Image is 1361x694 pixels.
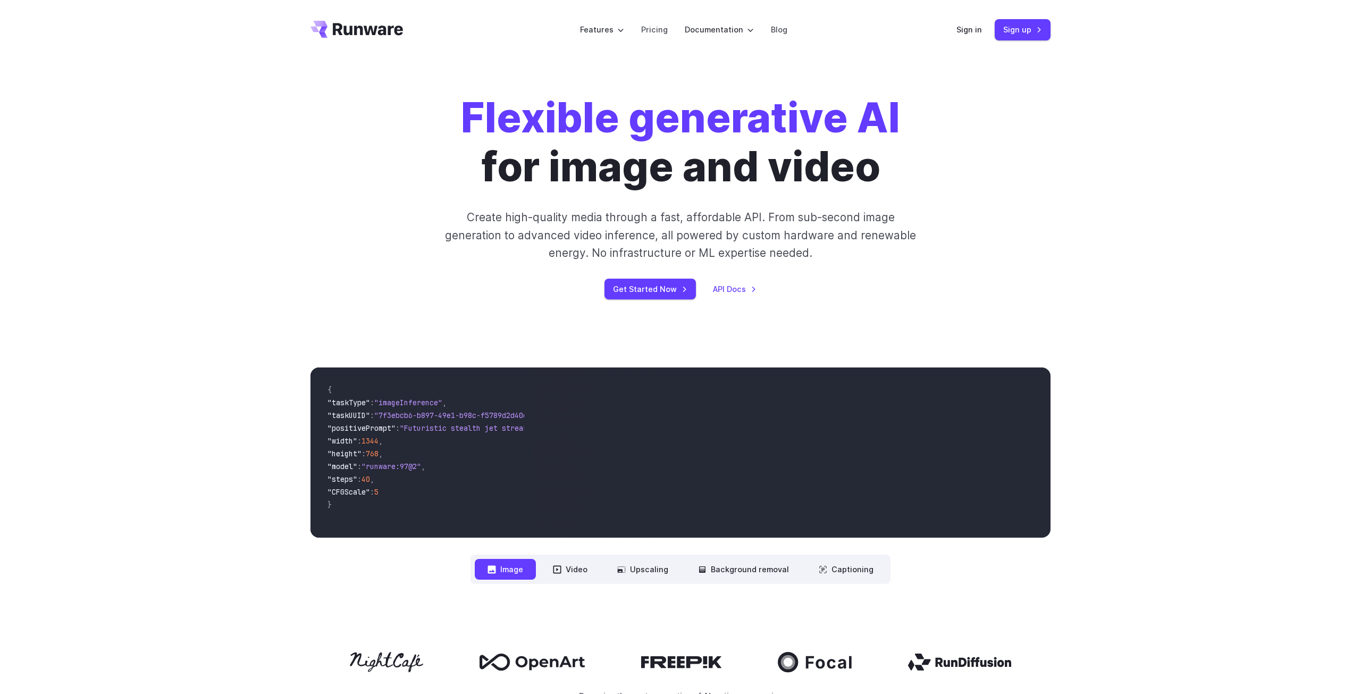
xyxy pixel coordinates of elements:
[366,449,379,458] span: 768
[641,23,668,36] a: Pricing
[806,559,886,580] button: Captioning
[685,559,802,580] button: Background removal
[362,462,421,471] span: "runware:97@2"
[475,559,536,580] button: Image
[362,436,379,446] span: 1344
[580,23,624,36] label: Features
[396,423,400,433] span: :
[362,474,370,484] span: 40
[604,279,696,299] a: Get Started Now
[327,462,357,471] span: "model"
[444,208,918,262] p: Create high-quality media through a fast, affordable API. From sub-second image generation to adv...
[956,23,982,36] a: Sign in
[370,398,374,407] span: :
[327,449,362,458] span: "height"
[604,559,681,580] button: Upscaling
[540,559,600,580] button: Video
[327,411,370,420] span: "taskUUID"
[362,449,366,458] span: :
[374,411,536,420] span: "7f3ebcb6-b897-49e1-b98c-f5789d2d40d7"
[713,283,757,295] a: API Docs
[379,449,383,458] span: ,
[442,398,447,407] span: ,
[327,436,357,446] span: "width"
[370,487,374,497] span: :
[310,21,403,38] a: Go to /
[461,93,900,143] strong: Flexible generative AI
[357,474,362,484] span: :
[685,23,754,36] label: Documentation
[379,436,383,446] span: ,
[327,423,396,433] span: "positivePrompt"
[370,474,374,484] span: ,
[461,94,900,191] h1: for image and video
[421,462,425,471] span: ,
[327,487,370,497] span: "CFGScale"
[374,487,379,497] span: 5
[327,398,370,407] span: "taskType"
[370,411,374,420] span: :
[357,436,362,446] span: :
[400,423,787,433] span: "Futuristic stealth jet streaking through a neon-lit cityscape with glowing purple exhaust"
[995,19,1051,40] a: Sign up
[327,474,357,484] span: "steps"
[374,398,442,407] span: "imageInference"
[327,385,332,395] span: {
[771,23,787,36] a: Blog
[327,500,332,509] span: }
[357,462,362,471] span: :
